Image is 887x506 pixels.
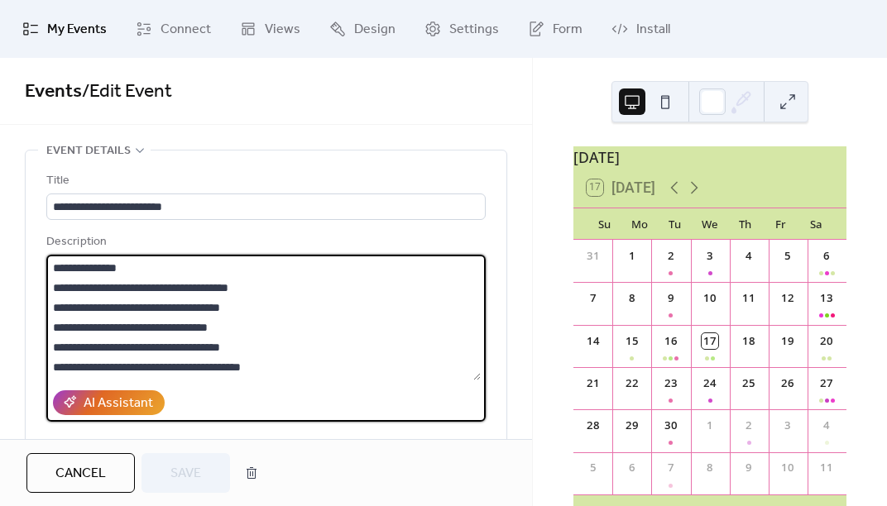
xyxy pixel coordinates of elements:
[317,7,408,51] a: Design
[663,460,679,476] div: 7
[624,248,640,265] div: 1
[585,375,602,392] div: 21
[693,208,728,240] div: We
[624,418,640,434] div: 29
[702,333,718,350] div: 17
[727,208,763,240] div: Th
[622,208,658,240] div: Mo
[587,208,622,240] div: Su
[779,248,796,265] div: 5
[741,248,757,265] div: 4
[819,375,836,392] div: 27
[55,464,106,484] span: Cancel
[702,460,718,476] div: 8
[585,333,602,350] div: 14
[819,460,836,476] div: 11
[449,20,499,40] span: Settings
[161,20,211,40] span: Connect
[636,20,670,40] span: Install
[798,208,833,240] div: Sa
[741,460,757,476] div: 9
[624,333,640,350] div: 15
[82,74,172,110] span: / Edit Event
[779,290,796,307] div: 12
[702,418,718,434] div: 1
[585,290,602,307] div: 7
[624,375,640,392] div: 22
[573,146,846,168] div: [DATE]
[779,418,796,434] div: 3
[585,418,602,434] div: 28
[553,20,583,40] span: Form
[663,290,679,307] div: 9
[228,7,313,51] a: Views
[663,418,679,434] div: 30
[46,232,482,252] div: Description
[702,290,718,307] div: 10
[123,7,223,51] a: Connect
[657,208,693,240] div: Tu
[741,375,757,392] div: 25
[663,248,679,265] div: 2
[819,333,836,350] div: 20
[47,20,107,40] span: My Events
[663,375,679,392] div: 23
[265,20,300,40] span: Views
[412,7,511,51] a: Settings
[515,7,595,51] a: Form
[779,460,796,476] div: 10
[819,418,836,434] div: 4
[819,290,836,307] div: 13
[741,333,757,350] div: 18
[53,390,165,415] button: AI Assistant
[84,394,153,413] div: AI Assistant
[46,171,482,191] div: Title
[702,375,718,392] div: 24
[46,141,131,161] span: Event details
[26,453,135,493] button: Cancel
[779,375,796,392] div: 26
[10,7,119,51] a: My Events
[354,20,396,40] span: Design
[741,290,757,307] div: 11
[763,208,798,240] div: Fr
[585,460,602,476] div: 5
[663,333,679,350] div: 16
[702,248,718,265] div: 3
[599,7,683,51] a: Install
[624,290,640,307] div: 8
[25,74,82,110] a: Events
[624,460,640,476] div: 6
[819,248,836,265] div: 6
[585,248,602,265] div: 31
[741,418,757,434] div: 2
[779,333,796,350] div: 19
